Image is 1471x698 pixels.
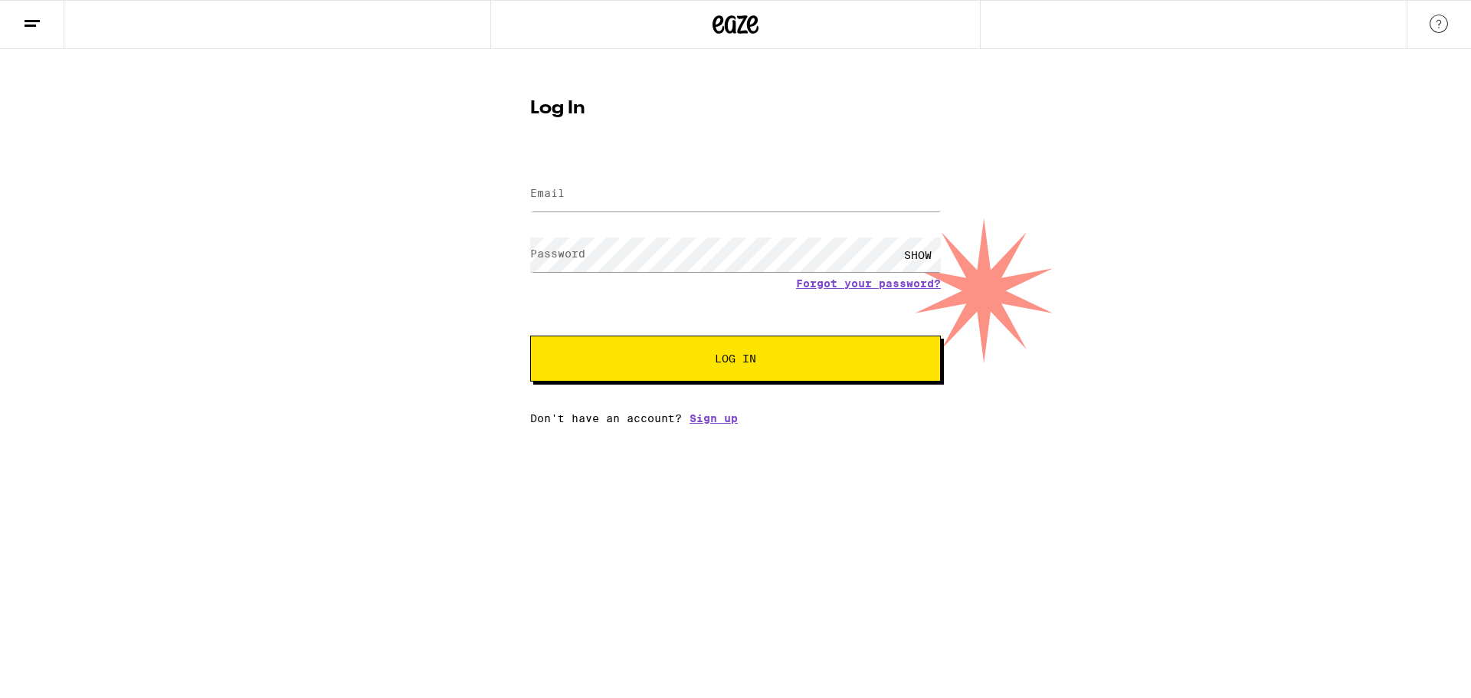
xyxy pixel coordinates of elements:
[530,177,941,211] input: Email
[715,353,756,364] span: Log In
[530,336,941,382] button: Log In
[530,247,585,260] label: Password
[690,412,738,424] a: Sign up
[530,412,941,424] div: Don't have an account?
[895,238,941,272] div: SHOW
[530,100,941,118] h1: Log In
[530,187,565,199] label: Email
[796,277,941,290] a: Forgot your password?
